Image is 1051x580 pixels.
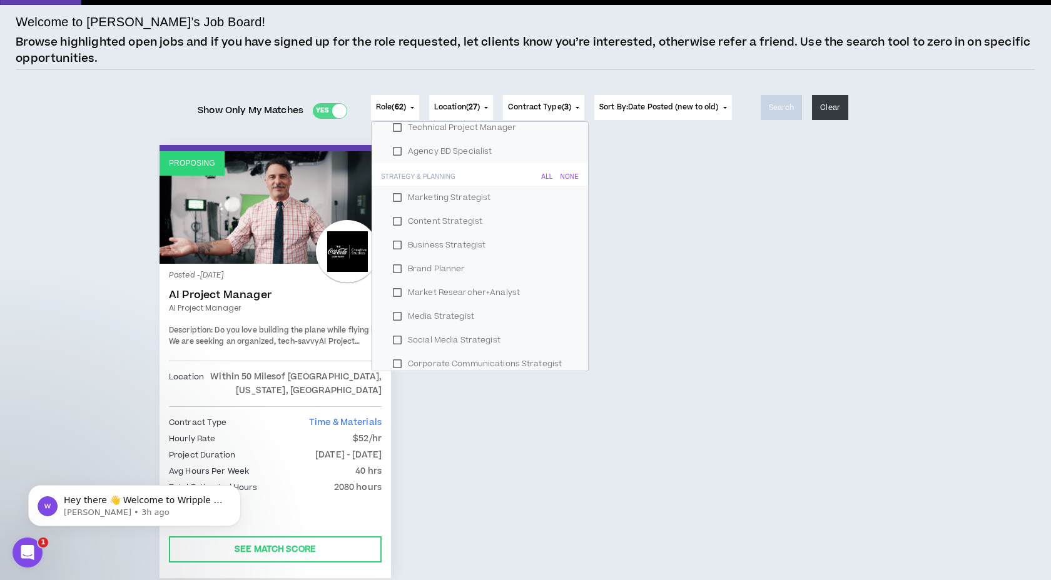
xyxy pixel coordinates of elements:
[387,118,573,137] label: Technical Project Manager
[198,101,303,120] span: Show Only My Matches
[169,536,382,562] button: See Match Score
[169,336,360,358] strong: AI Project Manager
[503,95,584,120] button: Contract Type(3)
[169,416,227,429] p: Contract Type
[561,173,579,181] div: None
[387,188,573,207] label: Marketing Strategist
[16,12,265,31] h4: Welcome to [PERSON_NAME]’s Job Board!
[160,151,391,264] a: Proposing
[387,331,573,349] label: Social Media Strategist
[169,325,380,347] span: Do you love building the plane while flying it? We are seeking an organized, tech-savvy
[564,102,569,112] span: 3
[541,173,552,181] div: All
[204,370,382,397] p: Within 50 Miles of [GEOGRAPHIC_DATA], [US_STATE], [GEOGRAPHIC_DATA]
[812,95,848,120] button: Clear
[429,95,493,120] button: Location(27)
[355,464,382,478] p: 40 hrs
[169,157,215,169] p: Proposing
[469,102,477,112] span: 27
[169,289,382,301] a: AI Project Manager
[387,212,573,231] label: Content Strategist
[371,95,419,120] button: Role(62)
[761,95,803,120] button: Search
[169,302,382,314] a: AI Project Manager
[9,459,260,546] iframe: Intercom notifications message
[38,537,48,547] span: 1
[334,481,382,494] p: 2080 hours
[16,34,1035,66] p: Browse highlighted open jobs and if you have signed up for the role requested, let clients know y...
[594,95,732,120] button: Sort By:Date Posted (new to old)
[387,142,573,161] label: Agency BD Specialist
[376,102,406,113] span: Role ( )
[13,537,43,567] iframe: Intercom live chat
[387,259,573,278] label: Brand Planner
[169,432,215,446] p: Hourly Rate
[599,102,719,112] span: Sort By: Date Posted (new to old)
[169,270,382,281] p: Posted - [DATE]
[387,307,573,326] label: Media Strategist
[387,354,573,373] label: Corporate Communications Strategist
[387,283,573,302] label: Market Researcher+Analyst
[309,416,382,429] span: Time & Materials
[169,448,235,462] p: Project Duration
[508,102,571,113] span: Contract Type ( )
[387,236,573,254] label: Business Strategist
[169,325,213,336] strong: Description:
[381,173,455,181] div: Strategy & Planning
[353,432,382,446] p: $52/hr
[434,102,480,113] span: Location ( )
[169,370,204,397] p: Location
[395,102,404,112] span: 62
[315,448,382,462] p: [DATE] - [DATE]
